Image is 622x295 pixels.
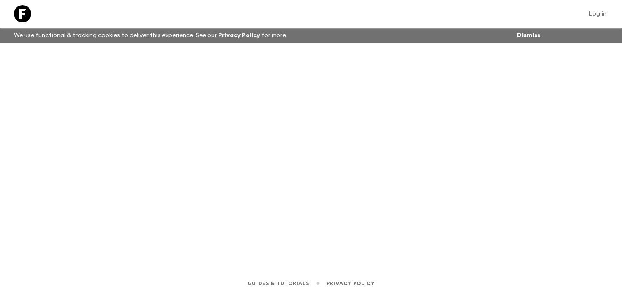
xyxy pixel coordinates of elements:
button: Dismiss [515,29,543,41]
a: Log in [584,8,612,20]
p: We use functional & tracking cookies to deliver this experience. See our for more. [10,28,291,43]
a: Privacy Policy [218,32,260,38]
a: Guides & Tutorials [248,279,309,288]
a: Privacy Policy [327,279,374,288]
